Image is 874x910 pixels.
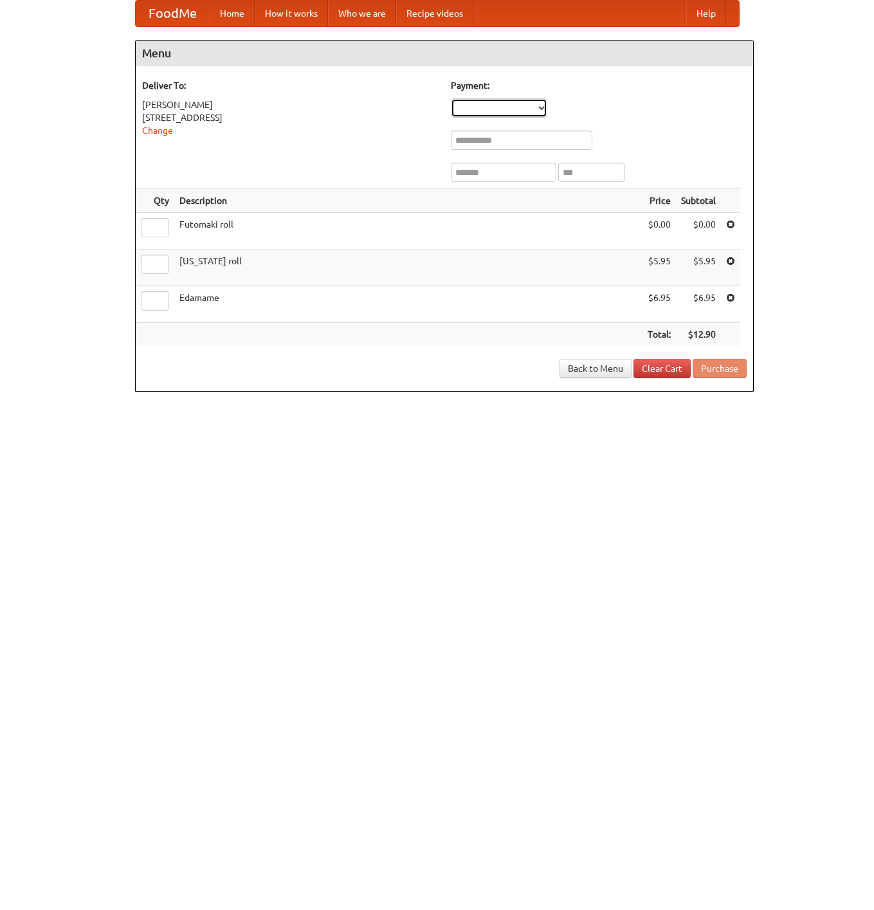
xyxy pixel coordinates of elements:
a: Help [686,1,726,26]
button: Purchase [693,359,747,378]
a: Change [142,125,173,136]
th: Price [642,189,676,213]
th: $12.90 [676,323,721,347]
td: $5.95 [642,250,676,286]
th: Description [174,189,642,213]
td: $5.95 [676,250,721,286]
div: [PERSON_NAME] [142,98,438,111]
th: Qty [136,189,174,213]
td: $6.95 [642,286,676,323]
td: $6.95 [676,286,721,323]
h5: Payment: [451,79,747,92]
a: Who we are [328,1,396,26]
a: Back to Menu [560,359,632,378]
div: [STREET_ADDRESS] [142,111,438,124]
td: [US_STATE] roll [174,250,642,286]
a: Clear Cart [633,359,691,378]
td: Edamame [174,286,642,323]
th: Subtotal [676,189,721,213]
th: Total: [642,323,676,347]
h5: Deliver To: [142,79,438,92]
h4: Menu [136,41,753,66]
td: $0.00 [676,213,721,250]
a: How it works [255,1,328,26]
a: Recipe videos [396,1,473,26]
a: FoodMe [136,1,210,26]
a: Home [210,1,255,26]
td: Futomaki roll [174,213,642,250]
td: $0.00 [642,213,676,250]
